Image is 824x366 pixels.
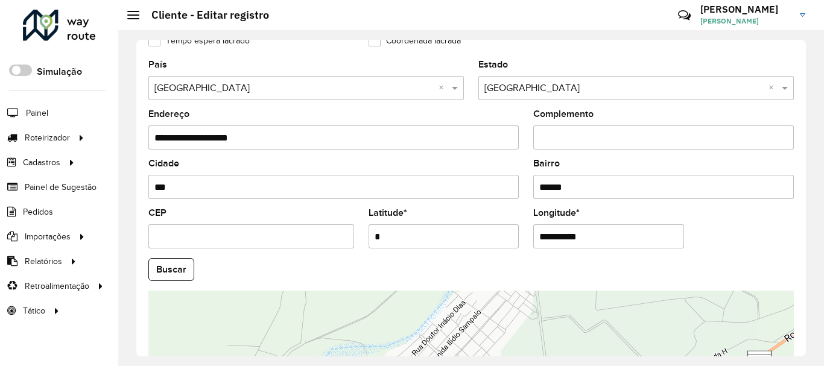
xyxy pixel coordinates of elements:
h3: [PERSON_NAME] [700,4,791,15]
span: Clear all [769,81,779,95]
label: Coordenada lacrada [369,34,461,47]
label: Complemento [533,107,594,121]
a: Contato Rápido [671,2,697,28]
label: CEP [148,206,166,220]
span: Importações [25,230,71,243]
label: Estado [478,57,508,72]
button: Buscar [148,258,194,281]
label: Cidade [148,156,179,171]
label: Bairro [533,156,560,171]
span: Roteirizador [25,131,70,144]
label: País [148,57,167,72]
span: [PERSON_NAME] [700,16,791,27]
span: Painel [26,107,48,119]
label: Longitude [533,206,580,220]
span: Clear all [439,81,449,95]
h2: Cliente - Editar registro [139,8,269,22]
span: Relatórios [25,255,62,268]
label: Simulação [37,65,82,79]
label: Endereço [148,107,189,121]
span: Cadastros [23,156,60,169]
label: Tempo espera lacrado [148,34,250,47]
span: Painel de Sugestão [25,181,97,194]
span: Tático [23,304,45,317]
label: Latitude [369,206,407,220]
span: Pedidos [23,206,53,218]
span: Retroalimentação [25,280,89,292]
